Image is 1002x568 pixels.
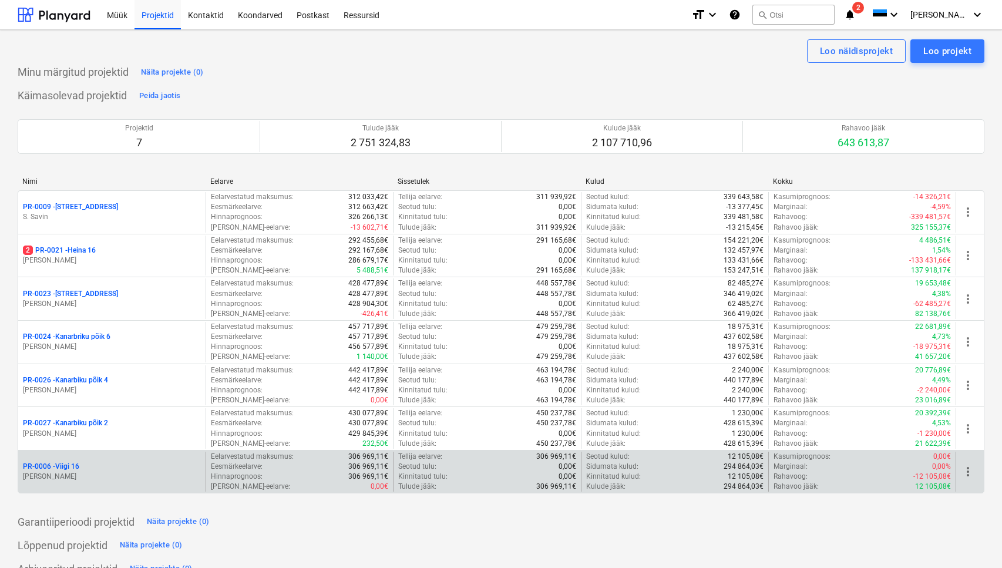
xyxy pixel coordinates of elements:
div: Sissetulek [398,177,576,186]
p: Seotud kulud : [586,278,630,288]
p: Seotud kulud : [586,408,630,418]
p: Sidumata kulud : [586,332,638,342]
p: -1 230,00€ [917,429,951,439]
p: 0,00€ [559,299,576,309]
p: Kasumiprognoos : [774,408,830,418]
p: Marginaal : [774,289,808,299]
button: Loo projekt [910,39,984,63]
p: Marginaal : [774,418,808,428]
div: Näita projekte (0) [147,515,210,529]
p: 133 431,66€ [724,256,764,265]
p: Kasumiprognoos : [774,278,830,288]
p: 479 259,78€ [536,352,576,362]
p: 456 577,89€ [348,342,388,352]
p: PR-0024 - Kanarbriku põik 6 [23,332,110,342]
p: 4,53% [932,418,951,428]
p: Kulude jääk : [586,395,626,405]
p: Kulude jääk [592,123,652,133]
p: 366 419,02€ [724,309,764,319]
p: 1 230,00€ [732,429,764,439]
p: Marginaal : [774,246,808,256]
div: Näita projekte (0) [120,539,183,552]
p: Tellija eelarve : [398,452,442,462]
i: notifications [844,8,856,22]
p: Seotud kulud : [586,452,630,462]
p: 4 486,51€ [919,236,951,246]
p: Rahavoog : [774,429,808,439]
p: 22 681,89€ [915,322,951,332]
p: 2 240,00€ [732,365,764,375]
p: 479 259,78€ [536,332,576,342]
p: Eesmärkeelarve : [211,246,263,256]
p: 21 622,39€ [915,439,951,449]
p: -133 431,66€ [909,256,951,265]
p: 442 417,89€ [348,365,388,375]
div: PR-0023 -[STREET_ADDRESS][PERSON_NAME] [23,289,201,309]
p: 306 969,11€ [348,452,388,462]
p: Marginaal : [774,332,808,342]
div: PR-0026 -Kanarbiku põik 4[PERSON_NAME] [23,375,201,395]
p: Kinnitatud kulud : [586,429,641,439]
p: 4,73% [932,332,951,342]
p: Kasumiprognoos : [774,322,830,332]
div: Loo näidisprojekt [820,43,893,59]
p: Sidumata kulud : [586,462,638,472]
p: 1 230,00€ [732,408,764,418]
p: 306 969,11€ [348,462,388,472]
p: Rahavoo jääk : [774,395,819,405]
p: Kinnitatud kulud : [586,385,641,395]
p: PR-0027 - Kanarbiku põik 2 [23,418,108,428]
p: 82 485,27€ [728,278,764,288]
p: Kulude jääk : [586,482,626,492]
p: Rahavoog : [774,212,808,222]
p: Seotud tulu : [398,289,436,299]
p: 137 918,17€ [911,265,951,275]
p: 292 455,68€ [348,236,388,246]
p: Kinnitatud kulud : [586,342,641,352]
p: 4,49% [932,375,951,385]
p: Hinnaprognoos : [211,299,263,309]
p: Tulude jääk : [398,395,436,405]
p: [PERSON_NAME]-eelarve : [211,352,290,362]
p: Eesmärkeelarve : [211,202,263,212]
p: PR-0009 - [STREET_ADDRESS] [23,202,118,212]
p: Kinnitatud tulu : [398,256,448,265]
p: Sidumata kulud : [586,289,638,299]
p: Tellija eelarve : [398,408,442,418]
p: -339 481,57€ [909,212,951,222]
p: Rahavoo jääk : [774,352,819,362]
span: 2 [852,2,864,14]
p: 0,00€ [559,462,576,472]
p: 0,00€ [559,385,576,395]
p: Kinnitatud tulu : [398,299,448,309]
p: 428 477,89€ [348,289,388,299]
p: 1 140,00€ [357,352,388,362]
p: Eesmärkeelarve : [211,375,263,385]
i: keyboard_arrow_down [970,8,984,22]
p: Kulude jääk : [586,309,626,319]
button: Näita projekte (0) [117,536,186,554]
i: keyboard_arrow_down [887,8,901,22]
div: Näita projekte (0) [141,66,204,79]
p: 12 105,08€ [915,482,951,492]
p: Rahavoo jääk : [774,223,819,233]
p: Rahavoog : [774,472,808,482]
p: Marginaal : [774,202,808,212]
p: -2 240,00€ [917,385,951,395]
p: 0,00€ [559,202,576,212]
p: 339 481,58€ [724,212,764,222]
p: 457 717,89€ [348,332,388,342]
p: [PERSON_NAME] [23,429,201,439]
p: S. Savin [23,212,201,222]
p: Marginaal : [774,462,808,472]
p: 41 657,20€ [915,352,951,362]
p: Tulude jääk : [398,265,436,275]
span: more_vert [961,205,975,219]
p: Rahavoo jääk : [774,439,819,449]
p: -12 105,08€ [913,472,951,482]
p: [PERSON_NAME] [23,472,201,482]
p: Käimasolevad projektid [18,89,127,103]
p: [PERSON_NAME]-eelarve : [211,265,290,275]
p: Kinnitatud tulu : [398,385,448,395]
p: Seotud tulu : [398,246,436,256]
